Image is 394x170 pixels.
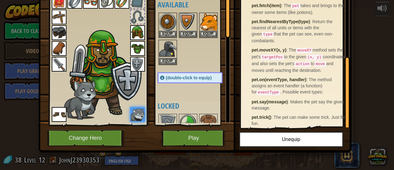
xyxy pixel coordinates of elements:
img: portrait.png [159,114,176,132]
img: portrait.png [200,13,217,31]
span: Return the nearest of all units or items with the given that the pet can see, even non-combatants. [252,19,333,43]
img: male.png [67,27,143,117]
strong: pet.on(eventType, handler) [252,77,307,82]
img: portrait.png [179,114,197,132]
span: : [286,48,289,52]
img: portrait.png [159,13,176,31]
span: The pet can make some trick. Just for fun. [252,115,346,126]
img: portrait.png [130,107,145,122]
img: portrait.png [52,25,66,40]
button: Unequip [239,132,343,147]
img: portrait.png [200,114,217,132]
button: Play [162,130,226,147]
span: (double-click to equip) [166,75,212,80]
span: Makes the pet say the given message. [252,99,344,110]
span: : [271,115,274,120]
strong: pet.findNearestByType(type) [252,19,310,24]
h4: Available [158,1,235,9]
button: Equip [159,58,176,64]
img: portrait.png [179,13,197,31]
span: : [281,3,284,8]
strong: pet.moveXY(x, y) [252,48,287,52]
h4: Locked [158,102,235,110]
img: portrait.png [130,57,145,72]
button: Equip [159,31,176,37]
span: : [288,99,290,104]
img: wolf-pup-paper-doll.png [62,80,97,120]
code: eventType [257,90,280,95]
strong: pet.say(message) [252,99,288,104]
img: portrait.png [52,10,66,24]
code: type [262,32,274,37]
span: The method assigns an event handler (a function) for . Possible event types: [252,77,332,94]
button: Change Hero [47,130,125,147]
code: move [314,61,326,67]
strong: pet.fetch(item) [252,3,281,8]
img: portrait.png [52,57,66,72]
span: : [310,19,312,24]
button: Equip [179,31,197,37]
code: (x, y) [306,55,323,60]
img: portrait.png [52,107,66,122]
img: portrait.png [159,40,176,58]
strong: pet.trick() [252,115,271,120]
code: targetPos [261,55,284,60]
img: portrait.png [130,41,145,56]
span: The method sets the pet's to the given coordinates and also sets the pet's to and moves until rea... [252,48,345,73]
button: Equip [200,31,217,37]
span: The takes and brings to the owner some items (like potions). [252,3,344,15]
code: moveXY [296,48,312,53]
img: portrait.png [52,41,66,56]
code: pet [291,3,301,9]
span: : [306,77,309,82]
code: action [294,61,311,67]
img: portrait.png [130,25,145,40]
